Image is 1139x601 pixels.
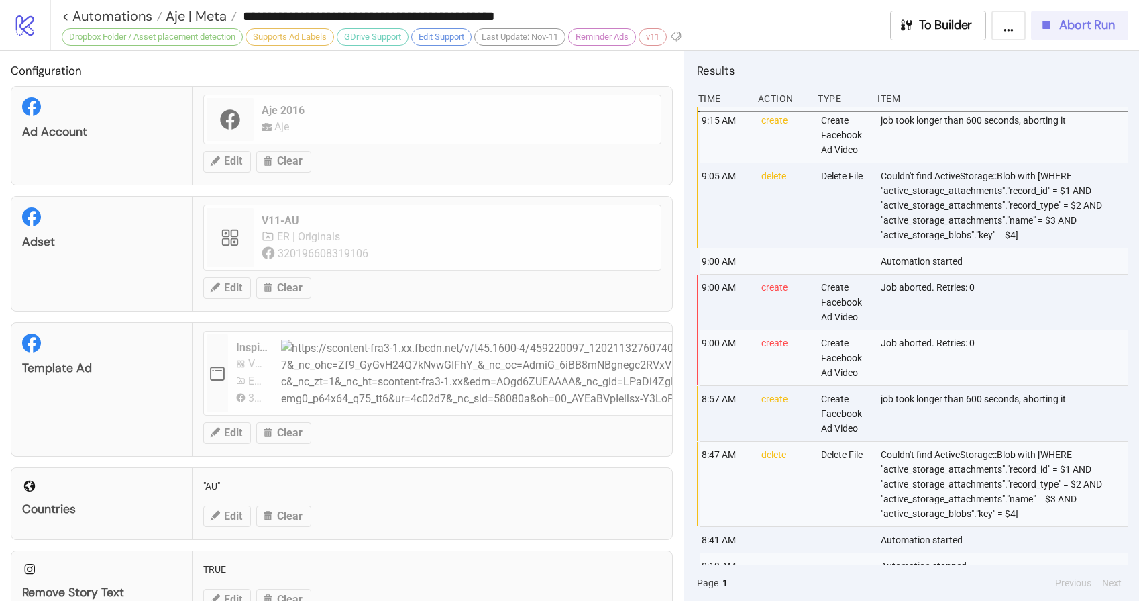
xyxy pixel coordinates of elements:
div: Time [697,86,747,111]
div: Create Facebook Ad Video [820,386,870,441]
div: Automation started [879,527,1132,553]
div: 8:41 AM [700,527,751,553]
div: Couldn't find ActiveStorage::Blob with [WHERE "active_storage_attachments"."record_id" = $1 AND "... [879,163,1132,248]
div: create [760,275,810,330]
div: GDrive Support [337,28,409,46]
h2: Configuration [11,62,673,79]
button: 1 [718,575,732,590]
div: Create Facebook Ad Video [820,275,870,330]
a: Aje | Meta [162,9,237,23]
div: Automation stopped [879,553,1132,579]
button: Abort Run [1031,11,1128,40]
div: delete [760,442,810,526]
div: Delete File [820,163,870,248]
div: 8:57 AM [700,386,751,441]
div: v11 [639,28,667,46]
div: Action [757,86,807,111]
div: create [760,330,810,385]
div: Reminder Ads [568,28,636,46]
div: 9:00 AM [700,275,751,330]
div: 9:05 AM [700,163,751,248]
div: Automation started [879,248,1132,274]
button: ... [991,11,1026,40]
div: Type [816,86,867,111]
div: 8:47 AM [700,442,751,526]
div: 9:00 AM [700,330,751,385]
div: Delete File [820,442,870,526]
div: Edit Support [411,28,472,46]
div: Supports Ad Labels [246,28,334,46]
span: Page [697,575,718,590]
div: create [760,107,810,163]
div: 8:19 AM [700,553,751,579]
button: Previous [1051,575,1095,590]
div: 9:15 AM [700,107,751,163]
h2: Results [697,62,1128,79]
div: Dropbox Folder / Asset placement detection [62,28,243,46]
button: To Builder [890,11,987,40]
div: Job aborted. Retries: 0 [879,330,1132,385]
div: Create Facebook Ad Video [820,107,870,163]
span: Aje | Meta [162,7,227,25]
div: create [760,386,810,441]
span: To Builder [919,17,973,33]
div: Create Facebook Ad Video [820,330,870,385]
div: job took longer than 600 seconds, aborting it [879,386,1132,441]
div: Couldn't find ActiveStorage::Blob with [WHERE "active_storage_attachments"."record_id" = $1 AND "... [879,442,1132,526]
div: job took longer than 600 seconds, aborting it [879,107,1132,163]
span: Abort Run [1059,17,1115,33]
div: Job aborted. Retries: 0 [879,275,1132,330]
div: Item [876,86,1128,111]
button: Next [1098,575,1126,590]
div: Last Update: Nov-11 [474,28,565,46]
a: < Automations [62,9,162,23]
div: delete [760,163,810,248]
div: 9:00 AM [700,248,751,274]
